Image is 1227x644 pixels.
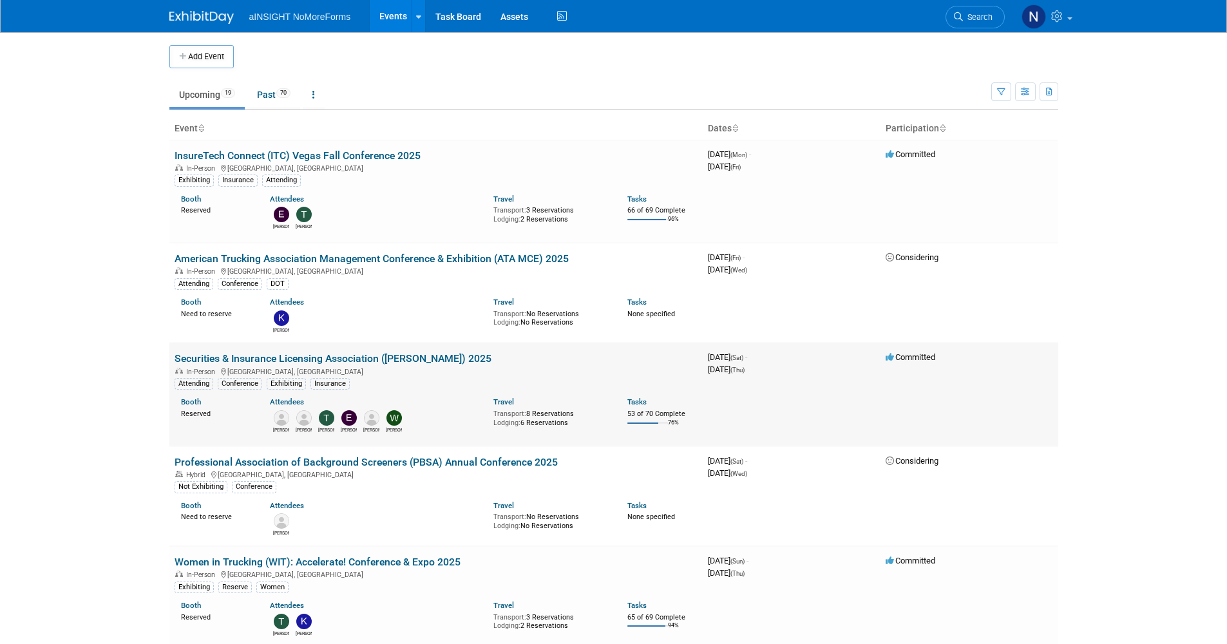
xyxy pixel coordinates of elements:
[175,569,698,579] div: [GEOGRAPHIC_DATA], [GEOGRAPHIC_DATA]
[493,206,526,214] span: Transport:
[730,458,743,465] span: (Sat)
[181,298,201,307] a: Booth
[743,252,745,262] span: -
[627,501,647,510] a: Tasks
[175,481,227,493] div: Not Exhibiting
[186,164,219,173] span: In-Person
[745,352,747,362] span: -
[1022,5,1046,29] img: Nichole Brown
[730,267,747,274] span: (Wed)
[273,629,289,637] div: Teresa Papanicolaou
[730,151,747,158] span: (Mon)
[627,601,647,610] a: Tasks
[708,468,747,478] span: [DATE]
[175,352,491,365] a: Securities & Insurance Licensing Association ([PERSON_NAME]) 2025
[218,278,262,290] div: Conference
[175,471,183,477] img: Hybrid Event
[181,307,251,319] div: Need to reserve
[181,204,251,215] div: Reserved
[175,265,698,276] div: [GEOGRAPHIC_DATA], [GEOGRAPHIC_DATA]
[627,206,698,215] div: 66 of 69 Complete
[249,12,351,22] span: aINSIGHT NoMoreForms
[274,207,289,222] img: Eric Guimond
[627,194,647,204] a: Tasks
[262,175,301,186] div: Attending
[274,513,289,529] img: Greg Kirsch
[493,298,514,307] a: Travel
[270,501,304,510] a: Attendees
[341,410,357,426] img: Eric Guimond
[232,481,276,493] div: Conference
[270,601,304,610] a: Attendees
[730,570,745,577] span: (Thu)
[493,501,514,510] a: Travel
[341,426,357,433] div: Eric Guimond
[181,397,201,406] a: Booth
[186,368,219,376] span: In-Person
[886,556,935,565] span: Committed
[273,426,289,433] div: Amanda Bellavance
[175,175,214,186] div: Exhibiting
[175,164,183,171] img: In-Person Event
[627,397,647,406] a: Tasks
[276,88,290,98] span: 70
[175,252,569,265] a: American Trucking Association Management Conference & Exhibition (ATA MCE) 2025
[274,614,289,629] img: Teresa Papanicolaou
[267,278,289,290] div: DOT
[730,164,741,171] span: (Fri)
[946,6,1005,28] a: Search
[703,118,880,140] th: Dates
[886,252,938,262] span: Considering
[627,613,698,622] div: 65 of 69 Complete
[708,365,745,374] span: [DATE]
[668,622,679,639] td: 94%
[296,614,312,629] img: Kate Silvas
[886,352,935,362] span: Committed
[364,410,379,426] img: Johnny Bitar
[218,378,262,390] div: Conference
[270,397,304,406] a: Attendees
[493,194,514,204] a: Travel
[169,11,234,24] img: ExhibitDay
[730,366,745,374] span: (Thu)
[186,571,219,579] span: In-Person
[493,318,520,327] span: Lodging:
[668,419,679,437] td: 76%
[175,267,183,274] img: In-Person Event
[493,310,526,318] span: Transport:
[730,470,747,477] span: (Wed)
[627,310,675,318] span: None specified
[175,149,421,162] a: InsureTech Connect (ITC) Vegas Fall Conference 2025
[296,426,312,433] div: Chrissy Basmagy
[181,194,201,204] a: Booth
[493,419,520,427] span: Lodging:
[273,222,289,230] div: Eric Guimond
[747,556,748,565] span: -
[175,368,183,374] img: In-Person Event
[181,501,201,510] a: Booth
[708,556,748,565] span: [DATE]
[296,207,312,222] img: Teresa Papanicolaou
[939,123,946,133] a: Sort by Participation Type
[493,510,608,530] div: No Reservations No Reservations
[186,471,209,479] span: Hybrid
[175,469,698,479] div: [GEOGRAPHIC_DATA], [GEOGRAPHIC_DATA]
[256,582,289,593] div: Women
[493,397,514,406] a: Travel
[627,298,647,307] a: Tasks
[745,456,747,466] span: -
[493,407,608,427] div: 8 Reservations 6 Reservations
[627,513,675,521] span: None specified
[175,162,698,173] div: [GEOGRAPHIC_DATA], [GEOGRAPHIC_DATA]
[668,216,679,233] td: 96%
[363,426,379,433] div: Johnny Bitar
[493,613,526,621] span: Transport:
[270,298,304,307] a: Attendees
[218,582,252,593] div: Reserve
[708,265,747,274] span: [DATE]
[181,601,201,610] a: Booth
[493,522,520,530] span: Lodging:
[175,571,183,577] img: In-Person Event
[186,267,219,276] span: In-Person
[175,456,558,468] a: Professional Association of Background Screeners (PBSA) Annual Conference 2025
